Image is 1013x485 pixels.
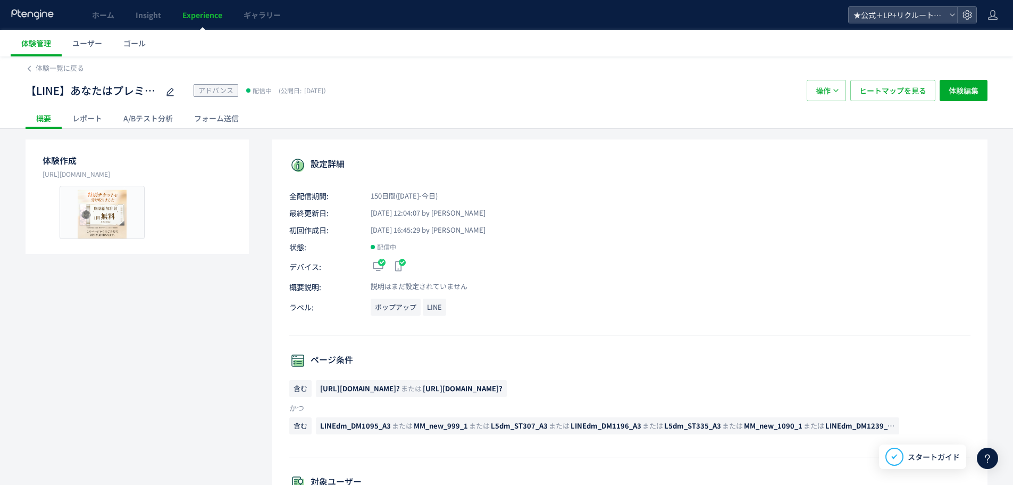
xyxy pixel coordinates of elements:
span: 体験編集 [949,80,978,101]
span: [URL][DOMAIN_NAME]? [423,383,503,393]
span: L5dm_ST335_A3 [664,421,721,431]
span: 最終更新日: [289,208,358,218]
div: フォーム送信 [183,108,249,129]
span: ★公式＋LP+リクルート+BS+FastNail+TKBC [850,7,945,23]
span: MM_new_999_1 [414,421,468,431]
span: 操作 [816,80,831,101]
span: Insight [136,10,161,20]
span: https://tcb-beauty.net/menu/bnls-diet?またはhttps://tcb-beauty.net/menu/bnls-diet__limited? [316,380,507,397]
span: または [642,421,663,431]
span: アドバンス [198,85,233,95]
img: 86afaf1ae243e0fb2f0542f5759b9fca1745999162739.png [60,186,144,239]
span: ヒートマップを見る [859,80,926,101]
span: ホーム [92,10,114,20]
p: 体験作成 [43,154,232,167]
span: または [897,421,918,431]
span: または [549,421,570,431]
span: MM_new_1090_1 [744,421,802,431]
span: ユーザー [72,38,102,48]
span: 説明はまだ設定されていません [358,282,467,292]
span: 状態: [289,242,358,252]
span: (公開日: [279,86,302,95]
span: デバイス: [289,261,358,272]
span: 【LINE】あなたはプレミアム友達に選ばれました_脂肪溶解注射 [26,83,158,98]
span: または [722,421,743,431]
span: 体験管理 [21,38,51,48]
span: 概要説明: [289,282,358,292]
span: スタートガイド [908,451,960,463]
button: 体験編集 [940,80,987,101]
button: ヒートマップを見る [850,80,935,101]
span: 含む [289,417,312,434]
span: Experience [182,10,222,20]
span: L5dm_ST307_A3 [491,421,548,431]
span: LINEdm_DM1095_A3またはMM_new_999_1またはL5dm_ST307_A3またはLINEdm_DM1196_A3またはL5dm_ST335_A3またはMM_new_1090_... [316,417,899,434]
div: A/Bテスト分析 [113,108,183,129]
p: かつ [289,402,970,413]
span: ゴール [123,38,146,48]
span: 含む [289,380,312,397]
button: 操作 [807,80,846,101]
span: [URL][DOMAIN_NAME]? [320,383,400,393]
span: [DATE] 16:45:29 by [PERSON_NAME] [358,225,485,235]
span: 150日間([DATE]-今日) [358,191,438,201]
p: https://tcb-beauty.net/menu/bnls-diet [43,169,232,179]
span: [DATE]） [276,86,330,95]
span: [DATE] 12:04:07 by [PERSON_NAME] [358,208,485,218]
span: ラベル: [289,299,358,316]
span: LINE [423,299,446,316]
span: LINEdm_DM1196_A3 [571,421,641,431]
span: 体験一覧に戻る [36,63,84,73]
span: LINEdm_DM1239_A1 [825,421,896,431]
span: 初回作成日: [289,225,358,235]
span: 全配信期間: [289,191,358,201]
span: LINEdm_DM1095_A3 [320,421,391,431]
span: または [803,421,824,431]
span: または [401,383,422,393]
span: または [392,421,413,431]
div: レポート [62,108,113,129]
span: 配信中 [377,242,396,252]
span: ギャラリー [244,10,281,20]
span: または [469,421,490,431]
span: ポップアップ [371,299,421,316]
p: ページ条件 [289,352,970,369]
div: 概要 [26,108,62,129]
span: 配信中 [253,85,272,96]
p: 設定詳細 [289,157,970,174]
